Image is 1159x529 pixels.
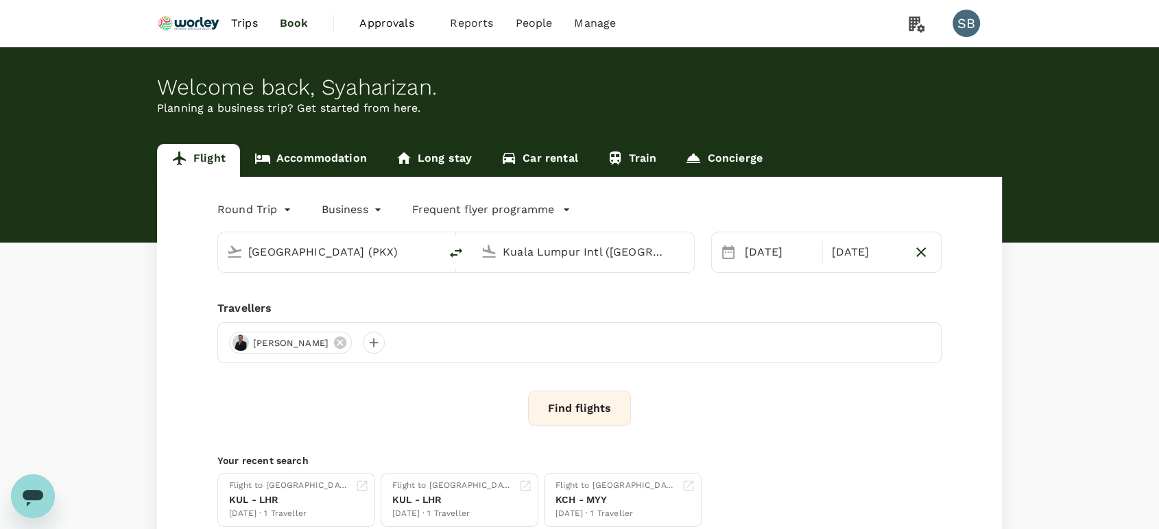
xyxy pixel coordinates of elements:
[671,144,776,177] a: Concierge
[157,144,240,177] a: Flight
[503,241,665,262] input: Going to
[555,479,676,493] div: Flight to [GEOGRAPHIC_DATA]
[11,474,55,518] iframe: Button to launch messaging window
[217,454,942,467] p: Your recent search
[248,241,411,262] input: Depart from
[229,493,350,507] div: KUL - LHR
[229,507,350,521] div: [DATE] · 1 Traveller
[232,334,249,351] img: avatar-687fca1406a1f.jpeg
[231,15,258,32] span: Trips
[359,15,428,32] span: Approvals
[217,300,942,317] div: Travellers
[392,507,513,521] div: [DATE] · 1 Traveller
[280,15,309,32] span: Book
[229,479,350,493] div: Flight to [GEOGRAPHIC_DATA]
[322,199,385,221] div: Business
[412,201,554,218] p: Frequent flyer programme
[593,144,671,177] a: Train
[240,144,381,177] a: Accommodation
[684,250,687,253] button: Open
[392,479,513,493] div: Flight to [GEOGRAPHIC_DATA]
[245,336,337,350] span: [PERSON_NAME]
[450,15,493,32] span: Reports
[826,238,906,266] div: [DATE]
[555,493,676,507] div: KCH - MYY
[486,144,593,177] a: Car rental
[392,493,513,507] div: KUL - LHR
[157,8,220,38] img: Ranhill Worley Sdn Bhd
[515,15,552,32] span: People
[157,100,1002,116] p: Planning a business trip? Get started from here.
[217,199,294,221] div: Round Trip
[381,144,486,177] a: Long stay
[412,201,571,218] button: Frequent flyer programme
[157,75,1002,100] div: Welcome back , Syaharizan .
[574,15,616,32] span: Manage
[528,391,631,426] button: Find flights
[739,238,820,266] div: [DATE]
[430,250,433,253] button: Open
[953,10,980,37] div: SB
[555,507,676,521] div: [DATE] · 1 Traveller
[440,236,473,269] button: delete
[229,332,352,354] div: [PERSON_NAME]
